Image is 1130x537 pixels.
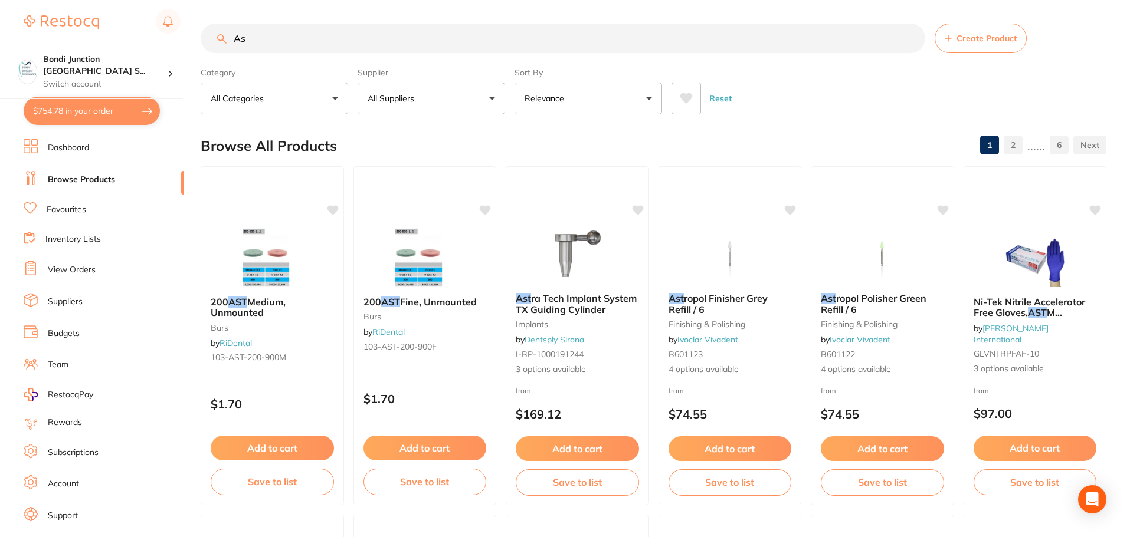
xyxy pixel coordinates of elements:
a: RiDental [220,338,252,348]
span: I-BP-1000191244 [516,349,584,360]
img: Restocq Logo [24,15,99,29]
span: by [516,334,584,345]
b: Astropol Polisher Green Refill / 6 [821,293,944,315]
a: Subscriptions [48,447,99,459]
span: by [669,334,738,345]
button: All Categories [201,83,348,114]
label: Category [201,67,348,78]
p: All Suppliers [368,93,419,104]
a: Budgets [48,328,80,340]
button: Save to list [669,469,792,495]
span: B601123 [669,349,703,360]
small: implants [516,319,639,329]
p: $74.55 [821,407,944,421]
button: Add to cart [516,436,639,461]
span: 103-AST-200-900F [363,341,437,352]
span: 103-AST-200-900M [211,352,286,363]
img: Astra Tech Implant System TX Guiding Cylinder [539,225,615,284]
a: Dentsply Sirona [525,334,584,345]
em: Ast [821,292,836,304]
button: Save to list [974,469,1097,495]
b: 200 AST Medium, Unmounted [211,296,334,318]
span: RestocqPay [48,389,93,401]
img: 200 AST Fine, Unmounted [387,228,463,287]
b: Ni-Tek Nitrile Accelerator Free Gloves, ASTM Standards, Powder Free, EN374, Blueple Colour, Carton [974,296,1097,318]
h2: Browse All Products [201,138,337,154]
a: Rewards [48,417,82,429]
input: Search Products [201,24,925,53]
span: Fine, Unmounted [400,296,477,308]
p: $74.55 [669,407,792,421]
a: 1 [980,133,999,157]
button: $754.78 in your order [24,97,160,125]
button: All Suppliers [358,83,505,114]
span: 200 [363,296,381,308]
button: Relevance [515,83,662,114]
p: Relevance [525,93,569,104]
label: Sort By [515,67,662,78]
h4: Bondi Junction Sydney Specialist Periodontics [43,54,168,77]
p: $1.70 [211,397,334,411]
button: Add to cart [821,436,944,461]
small: burs [211,323,334,332]
p: ...... [1027,139,1045,152]
em: AST [381,296,400,308]
button: Reset [706,83,735,114]
span: from [516,386,531,395]
em: Ast [669,292,684,304]
span: ropol Finisher Grey Refill / 6 [669,292,768,315]
a: Ivoclar Vivadent [677,334,738,345]
a: Restocq Logo [24,9,99,36]
b: Astropol Finisher Grey Refill / 6 [669,293,792,315]
a: Inventory Lists [45,233,101,245]
span: Medium, Unmounted [211,296,286,318]
span: ra Tech Implant System TX Guiding Cylinder [516,292,637,315]
button: Add to cart [974,436,1097,460]
a: Browse Products [48,174,115,186]
b: 200 AST Fine, Unmounted [363,296,487,307]
a: RestocqPay [24,388,93,401]
span: 4 options available [821,364,944,375]
span: ropol Polisher Green Refill / 6 [821,292,926,315]
a: Account [48,478,79,490]
b: Astra Tech Implant System TX Guiding Cylinder [516,293,639,315]
button: Add to cart [669,436,792,461]
img: Ni-Tek Nitrile Accelerator Free Gloves, ASTM Standards, Powder Free, EN374, Blueple Colour, Carton [997,228,1073,287]
a: [PERSON_NAME] International [974,323,1049,344]
a: Ivoclar Vivadent [830,334,890,345]
a: 6 [1050,133,1069,157]
p: $97.00 [974,407,1097,420]
span: 3 options available [516,364,639,375]
img: Astropol Finisher Grey Refill / 6 [692,225,768,284]
small: burs [363,312,487,321]
p: Switch account [43,78,168,90]
span: B601122 [821,349,855,360]
button: Save to list [516,469,639,495]
div: Open Intercom Messenger [1078,485,1106,513]
img: 200 AST Medium, Unmounted [234,228,310,287]
button: Create Product [935,24,1027,53]
span: from [669,386,684,395]
span: by [363,327,405,337]
img: Bondi Junction Sydney Specialist Periodontics [18,60,37,78]
button: Save to list [363,469,487,495]
a: RiDental [372,327,405,337]
button: Save to list [211,469,334,495]
p: All Categories [211,93,268,104]
span: Create Product [957,34,1017,43]
p: $1.70 [363,392,487,406]
em: Ast [516,292,531,304]
p: $169.12 [516,407,639,421]
img: Astropol Polisher Green Refill / 6 [844,225,921,284]
span: 4 options available [669,364,792,375]
span: by [974,323,1049,344]
span: by [211,338,252,348]
button: Save to list [821,469,944,495]
a: Support [48,510,78,522]
a: Suppliers [48,296,83,308]
span: from [974,386,989,395]
small: finishing & polishing [821,319,944,329]
span: GLVNTRPFAF-10 [974,348,1039,359]
span: Ni-Tek Nitrile Accelerator Free Gloves, [974,296,1085,318]
em: AST [228,296,247,308]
